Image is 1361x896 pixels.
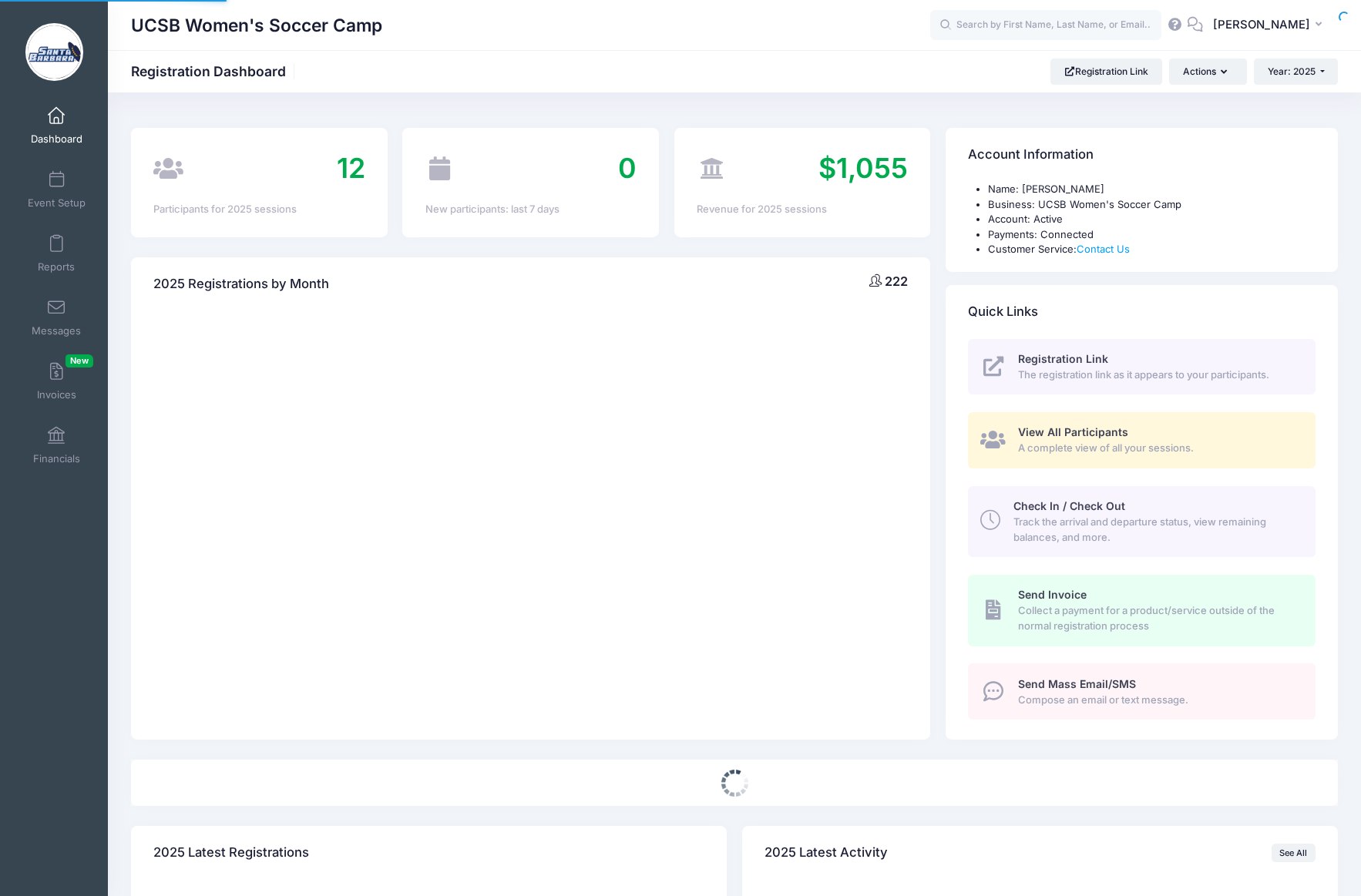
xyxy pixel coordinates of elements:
div: Participants for 2025 sessions [153,202,365,217]
span: Check In / Check Out [1013,499,1125,512]
a: Registration Link [1050,59,1162,85]
a: Contact Us [1077,243,1130,255]
button: Actions [1169,59,1246,85]
li: Customer Service: [988,242,1315,257]
div: Revenue for 2025 sessions [697,202,908,217]
span: Registration Link [1018,352,1108,365]
h1: Registration Dashboard [131,63,299,79]
a: Event Setup [20,163,93,216]
input: Search by First Name, Last Name, or Email... [930,10,1161,41]
a: Dashboard [20,99,93,153]
span: A complete view of all your sessions. [1018,441,1298,456]
a: Reports [20,227,93,280]
h4: Quick Links [968,290,1038,334]
span: Reports [38,260,75,273]
span: 0 [618,151,637,185]
span: Year: 2025 [1268,65,1316,77]
h4: 2025 Registrations by Month [153,262,329,306]
span: Messages [32,324,81,337]
span: $1,055 [818,151,908,185]
span: Send Mass Email/SMS [1018,677,1136,690]
h4: Account Information [968,133,1094,177]
h1: UCSB Women's Soccer Camp [131,8,382,43]
span: 12 [337,151,365,185]
div: New participants: last 7 days [425,202,637,217]
a: See All [1272,844,1316,862]
span: Track the arrival and departure status, view remaining balances, and more. [1013,515,1298,545]
span: [PERSON_NAME] [1213,16,1310,33]
a: Registration Link The registration link as it appears to your participants. [968,339,1315,395]
img: UCSB Women's Soccer Camp [25,23,83,81]
h4: 2025 Latest Activity [765,831,888,875]
a: Financials [20,418,93,472]
h4: 2025 Latest Registrations [153,831,309,875]
a: Send Invoice Collect a payment for a product/service outside of the normal registration process [968,575,1315,646]
span: The registration link as it appears to your participants. [1018,367,1298,383]
span: 222 [885,273,908,289]
span: View All Participants [1018,425,1128,438]
a: Send Mass Email/SMS Compose an email or text message. [968,663,1315,720]
span: Invoices [37,388,76,401]
span: Send Invoice [1018,588,1087,601]
a: View All Participants A complete view of all your sessions. [968,412,1315,468]
span: New [66,354,93,367]
li: Account: Active [988,212,1315,227]
span: Dashboard [31,133,82,146]
li: Name: [PERSON_NAME] [988,182,1315,197]
a: Check In / Check Out Track the arrival and departure status, view remaining balances, and more. [968,486,1315,557]
span: Compose an email or text message. [1018,693,1298,708]
li: Business: UCSB Women's Soccer Camp [988,197,1315,213]
a: Messages [20,290,93,344]
span: Collect a payment for a product/service outside of the normal registration process [1018,603,1298,633]
span: Financials [33,452,80,465]
a: InvoicesNew [20,354,93,408]
li: Payments: Connected [988,227,1315,243]
span: Event Setup [28,196,86,210]
button: Year: 2025 [1254,59,1338,85]
button: [PERSON_NAME] [1203,8,1338,43]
